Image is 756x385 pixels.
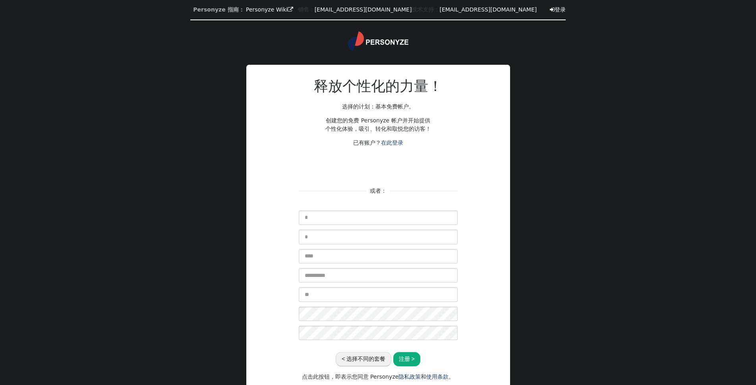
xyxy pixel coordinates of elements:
font: 释放个性化的力量！ [314,78,443,94]
font: 或者： [370,188,387,194]
a: 隐私政策 [398,373,421,380]
a: [EMAIL_ADDRESS][DOMAIN_NAME] [315,6,412,13]
a: 登录 [550,6,566,13]
font: 点击此按钮，即表示您同意 Personyze [302,373,399,380]
font: 注册 > [399,356,415,362]
font: < 选择不同的套餐 [342,356,385,362]
font:  [288,7,293,12]
font: 创建您的免费 Personyze 帐户并开始提供 [326,117,430,124]
font: Personyze Wiki [246,6,288,13]
a: [EMAIL_ADDRESS][DOMAIN_NAME] [439,6,537,13]
font: 帐户。 [398,103,414,110]
font: 已有账户？ [353,139,381,146]
a: 使用条款 [426,373,449,380]
a: 在此登录 [381,139,403,146]
iframe: 使用 Google 按钮登录 [336,157,420,175]
font: 。 [449,373,454,380]
font: 选择的计划： [342,103,375,110]
font:  [550,7,555,12]
font: 销售： [298,6,315,13]
img: logo.svg [348,31,408,51]
font: 技术支持： [412,6,439,13]
font: 个性化体验，吸引、转化和取悦您的访客！ [325,126,431,132]
font: 登录 [555,6,566,13]
a: Personyze Wiki [246,6,293,13]
font: 基本免费 [375,103,398,110]
font: Personyze 指南： [193,6,244,13]
font: 和 [421,373,426,380]
button: 注册 > [393,352,420,366]
button: < 选择不同的套餐 [336,352,391,366]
